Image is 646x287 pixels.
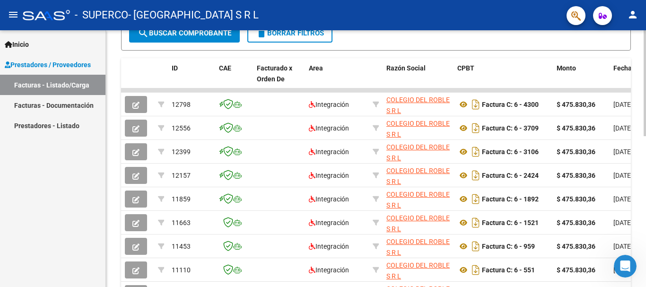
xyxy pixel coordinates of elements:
strong: Factura C: 6 - 959 [482,243,535,250]
i: Descargar documento [470,121,482,136]
mat-icon: person [627,9,638,20]
span: [DATE] [613,266,633,274]
datatable-header-cell: Monto [553,58,610,100]
span: [DATE] [613,172,633,179]
span: CPBT [457,64,474,72]
strong: $ 475.830,36 [557,195,595,203]
span: Monto [557,64,576,72]
div: 30695582702 [386,236,450,256]
i: Descargar documento [470,97,482,112]
span: Razón Social [386,64,426,72]
datatable-header-cell: CAE [215,58,253,100]
span: 12556 [172,124,191,132]
span: [DATE] [613,101,633,108]
i: Descargar documento [470,215,482,230]
i: Descargar documento [470,239,482,254]
span: Borrar Filtros [256,29,324,37]
div: 30695582702 [386,142,450,162]
span: CAE [219,64,231,72]
span: [DATE] [613,219,633,226]
strong: Factura C: 6 - 1892 [482,195,539,203]
span: 12798 [172,101,191,108]
span: Integración [309,172,349,179]
strong: Factura C: 6 - 1521 [482,219,539,226]
i: Descargar documento [470,191,482,207]
span: - [GEOGRAPHIC_DATA] S R L [128,5,259,26]
strong: Factura C: 6 - 2424 [482,172,539,179]
span: Integración [309,124,349,132]
span: [DATE] [613,195,633,203]
span: Integración [309,101,349,108]
datatable-header-cell: Razón Social [383,58,454,100]
button: Borrar Filtros [247,24,332,43]
span: ID [172,64,178,72]
div: 30695582702 [386,95,450,114]
span: 11110 [172,266,191,274]
span: COLEGIO DEL ROBLE S R L [386,214,450,233]
button: Buscar Comprobante [129,24,240,43]
div: 30695582702 [386,165,450,185]
div: 30695582702 [386,118,450,138]
span: COLEGIO DEL ROBLE S R L [386,143,450,162]
span: Integración [309,266,349,274]
span: Prestadores / Proveedores [5,60,91,70]
div: 30695582702 [386,260,450,280]
span: COLEGIO DEL ROBLE S R L [386,120,450,138]
span: 11859 [172,195,191,203]
div: 30695582702 [386,213,450,233]
span: COLEGIO DEL ROBLE S R L [386,261,450,280]
strong: $ 475.830,36 [557,148,595,156]
span: 12157 [172,172,191,179]
i: Descargar documento [470,144,482,159]
span: 11663 [172,219,191,226]
i: Descargar documento [470,262,482,278]
strong: $ 475.830,36 [557,266,595,274]
datatable-header-cell: Facturado x Orden De [253,58,305,100]
strong: Factura C: 6 - 3709 [482,124,539,132]
span: 12399 [172,148,191,156]
i: Descargar documento [470,168,482,183]
strong: Factura C: 6 - 4300 [482,101,539,108]
span: Buscar Comprobante [138,29,231,37]
span: [DATE] [613,124,633,132]
span: 11453 [172,243,191,250]
datatable-header-cell: Area [305,58,369,100]
strong: $ 475.830,36 [557,219,595,226]
div: 30695582702 [386,189,450,209]
span: COLEGIO DEL ROBLE S R L [386,191,450,209]
strong: Factura C: 6 - 551 [482,266,535,274]
span: COLEGIO DEL ROBLE S R L [386,96,450,114]
span: COLEGIO DEL ROBLE S R L [386,167,450,185]
span: COLEGIO DEL ROBLE S R L [386,238,450,256]
datatable-header-cell: CPBT [454,58,553,100]
span: [DATE] [613,148,633,156]
mat-icon: search [138,27,149,39]
strong: $ 475.830,36 [557,101,595,108]
span: Integración [309,243,349,250]
strong: Factura C: 6 - 3106 [482,148,539,156]
mat-icon: delete [256,27,267,39]
strong: $ 475.830,36 [557,172,595,179]
span: Area [309,64,323,72]
span: Integración [309,148,349,156]
span: Integración [309,195,349,203]
strong: $ 475.830,36 [557,124,595,132]
mat-icon: menu [8,9,19,20]
span: [DATE] [613,243,633,250]
span: Integración [309,219,349,226]
span: - SUPERCO [75,5,128,26]
iframe: Intercom live chat [614,255,637,278]
datatable-header-cell: ID [168,58,215,100]
span: Facturado x Orden De [257,64,292,83]
span: Inicio [5,39,29,50]
strong: $ 475.830,36 [557,243,595,250]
